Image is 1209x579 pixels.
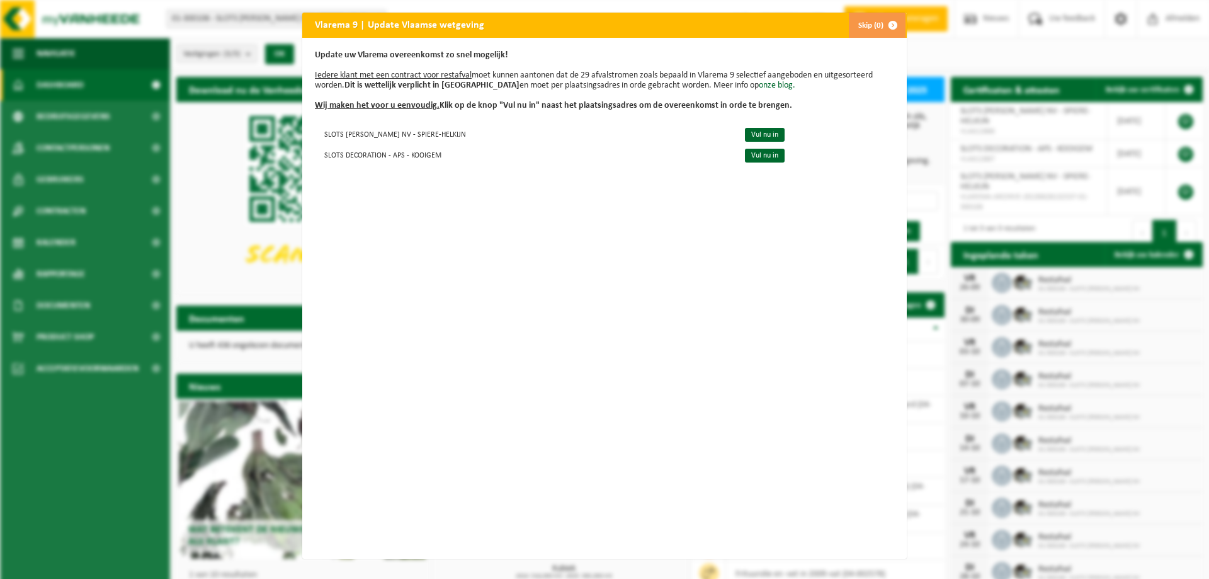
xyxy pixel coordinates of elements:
[344,81,519,90] b: Dit is wettelijk verplicht in [GEOGRAPHIC_DATA]
[302,13,497,37] h2: Vlarema 9 | Update Vlaamse wetgeving
[848,13,905,38] button: Skip (0)
[315,71,472,80] u: Iedere klant met een contract voor restafval
[315,144,734,165] td: SLOTS DECORATION - APS - KOOIGEM
[745,128,785,142] a: Vul nu in
[759,81,795,90] a: onze blog.
[315,123,734,144] td: SLOTS [PERSON_NAME] NV - SPIERE-HELKIJN
[315,101,792,110] b: Klik op de knop "Vul nu in" naast het plaatsingsadres om de overeenkomst in orde te brengen.
[315,50,894,111] p: moet kunnen aantonen dat de 29 afvalstromen zoals bepaald in Vlarema 9 selectief aangeboden en ui...
[745,149,785,163] a: Vul nu in
[315,101,440,110] u: Wij maken het voor u eenvoudig.
[315,50,508,60] b: Update uw Vlarema overeenkomst zo snel mogelijk!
